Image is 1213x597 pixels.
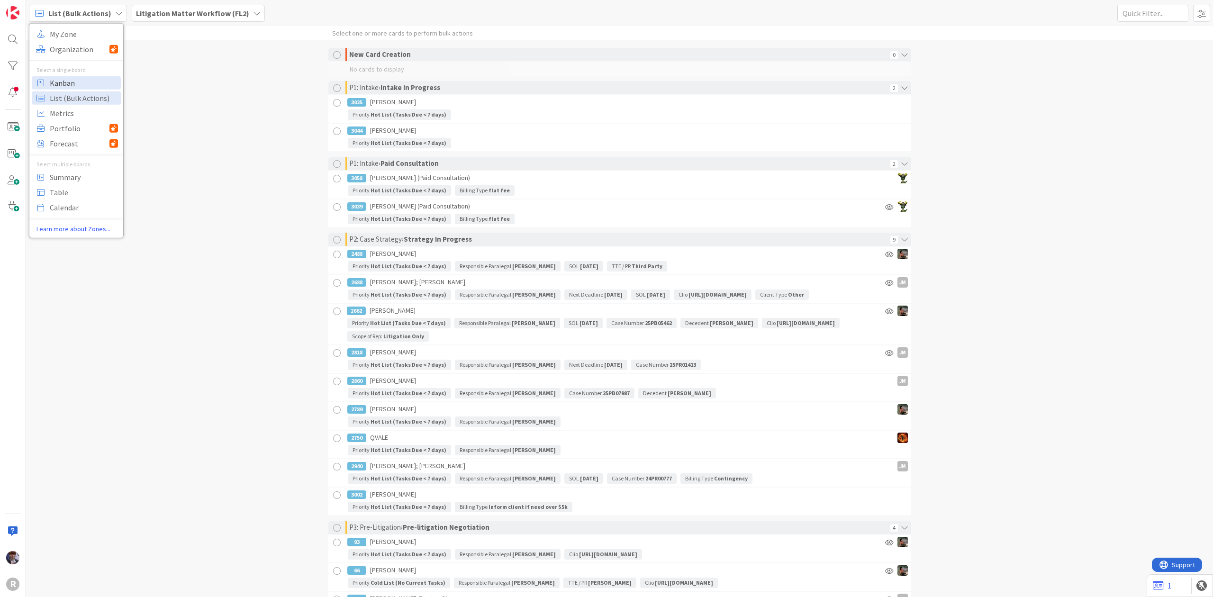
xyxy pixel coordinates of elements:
div: [PERSON_NAME] [347,345,828,360]
div: 2688 [347,278,366,287]
div: P3: Pre-Litigation › [349,521,887,534]
b: 25PR01413 [670,361,696,368]
div: Client Type [755,289,809,300]
div: QVALE [347,431,828,445]
a: List (Bulk Actions) [32,91,121,104]
a: Portfolio [32,121,121,135]
b: 25PB07987 [603,389,630,397]
div: Responsible Paralegal [455,473,561,484]
a: 3039[PERSON_NAME] (Paid Consultation)NCPriority Hot List (Tasks Due < 7 days)Billing Type flat fee [328,199,911,227]
img: MW [897,249,908,259]
b: Hot List (Tasks Due < 7 days) [371,291,446,298]
a: 3025[PERSON_NAME]Priority Hot List (Tasks Due < 7 days) [328,95,911,123]
b: 24PR00777 [645,475,672,482]
div: Priority [348,416,451,427]
b: Cold List (No Current Tasks) [371,579,445,586]
b: Litigation Only [383,333,424,340]
div: Priority [348,360,451,370]
img: ML [6,551,19,564]
a: 93[PERSON_NAME]MWPriority Hot List (Tasks Due < 7 days)Responsible Paralegal [PERSON_NAME]Clio [U... [328,535,911,562]
div: Priority [348,138,451,148]
b: Litigation Matter Workflow (FL2) [136,9,249,18]
div: [PERSON_NAME] [347,374,828,388]
div: Decedent [680,318,758,328]
b: 25PB05462 [645,319,672,326]
span: List (Bulk Actions) [50,90,118,105]
img: TR [897,433,908,443]
a: Learn more about Zones... [29,224,123,234]
input: Quick Filter... [1117,5,1188,22]
div: Next Deadline [564,289,627,300]
div: 3025 [347,98,366,107]
div: [PERSON_NAME]; [PERSON_NAME] [347,275,828,289]
div: Case Number [607,473,677,484]
b: Hot List (Tasks Due < 7 days) [371,389,446,397]
b: [PERSON_NAME] [512,319,555,326]
span: 2 [890,160,898,168]
div: Responsible Paralegal [455,549,561,560]
div: Billing Type [455,502,572,512]
span: My Zone [50,27,118,41]
div: Priority [347,318,451,328]
div: Responsible Paralegal [454,318,560,328]
span: Table [50,185,118,199]
div: Priority [348,388,451,398]
a: My Zone [32,27,121,40]
div: Clio [762,318,840,328]
b: Pre-litigation Negotiation [403,523,489,532]
img: NC [897,173,908,183]
b: Other [788,291,804,298]
div: Priority [348,289,451,300]
b: [PERSON_NAME] [512,446,556,453]
div: [PERSON_NAME] [347,95,828,109]
a: 2789[PERSON_NAME]MWPriority Hot List (Tasks Due < 7 days)Responsible Paralegal [PERSON_NAME] [328,402,911,430]
a: 2860[PERSON_NAME]JMPriority Hot List (Tasks Due < 7 days)Responsible Paralegal [PERSON_NAME]Case ... [328,374,911,401]
div: [PERSON_NAME] [347,488,828,502]
a: Kanban [32,76,121,89]
b: [URL][DOMAIN_NAME] [655,579,713,586]
div: Decedent [638,388,716,398]
b: [DATE] [580,262,598,270]
div: Select one or more cards to perform bulk actions [332,26,473,40]
div: Billing Type [680,473,752,484]
div: Responsible Paralegal [455,360,561,370]
div: JM [897,347,908,358]
b: [PERSON_NAME] [588,579,632,586]
b: Intake In Progress [380,83,440,92]
div: Case Number [606,318,677,328]
a: 2818[PERSON_NAME]JMPriority Hot List (Tasks Due < 7 days)Responsible Paralegal [PERSON_NAME]Next ... [328,345,911,373]
b: [PERSON_NAME] [512,418,556,425]
div: Clio [674,289,751,300]
a: 3058[PERSON_NAME] (Paid Consultation)NCPriority Hot List (Tasks Due < 7 days)Billing Type flat fee [328,171,911,199]
span: Metrics [50,106,118,120]
a: Calendar [32,200,121,214]
div: P1: Intake › [349,81,887,94]
b: Hot List (Tasks Due < 7 days) [370,319,446,326]
b: Hot List (Tasks Due < 7 days) [371,446,446,453]
div: 3058 [347,174,366,182]
div: [PERSON_NAME]; [PERSON_NAME] [347,459,828,473]
a: Organization [32,42,121,55]
b: [PERSON_NAME] [512,361,556,368]
div: 2750 [347,434,366,442]
span: Summary [50,170,118,184]
div: Priority [348,185,451,196]
div: JM [897,277,908,288]
img: NC [897,201,908,212]
div: Priority [348,578,450,588]
b: [PERSON_NAME] [668,389,711,397]
span: Forecast [50,136,109,150]
b: [PERSON_NAME] [710,319,753,326]
b: [DATE] [604,361,623,368]
div: Priority [348,473,451,484]
img: Visit kanbanzone.com [6,6,19,19]
b: [DATE] [579,319,598,326]
div: Next Deadline [564,360,627,370]
div: 2488 [347,250,366,258]
b: flat fee [489,187,510,194]
b: [PERSON_NAME] [512,291,556,298]
div: [PERSON_NAME] [347,563,828,578]
div: [PERSON_NAME] [347,304,828,318]
div: [PERSON_NAME] [347,247,828,261]
b: [PERSON_NAME] [512,475,556,482]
